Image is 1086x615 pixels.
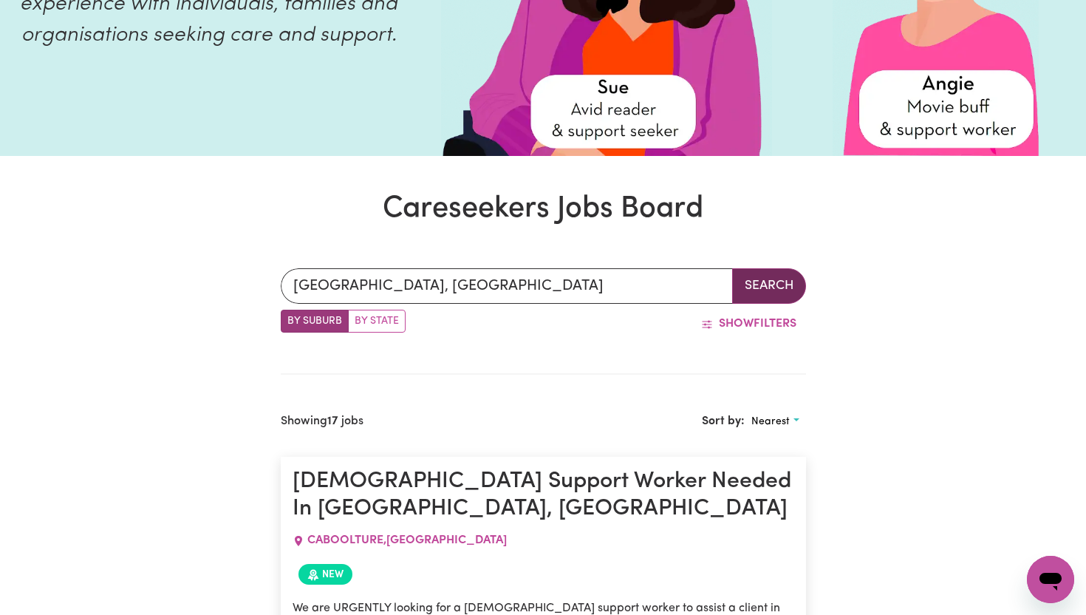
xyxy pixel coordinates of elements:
[281,268,733,304] input: Enter a suburb or postcode
[732,268,806,304] button: Search
[327,415,338,427] b: 17
[719,318,754,330] span: Show
[281,415,363,429] h2: Showing jobs
[702,416,745,428] span: Sort by:
[1027,556,1074,603] iframe: Button to launch messaging window, conversation in progress
[307,534,507,546] span: CABOOLTURE , [GEOGRAPHIC_DATA]
[281,310,349,333] label: Search by suburb/post code
[348,310,406,333] label: Search by state
[691,310,806,338] button: ShowFilters
[298,564,352,585] span: Job posted within the last 30 days
[745,410,805,433] button: Sort search results
[293,469,794,523] h1: [DEMOGRAPHIC_DATA] Support Worker Needed In [GEOGRAPHIC_DATA], [GEOGRAPHIC_DATA]
[751,416,790,427] span: Nearest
